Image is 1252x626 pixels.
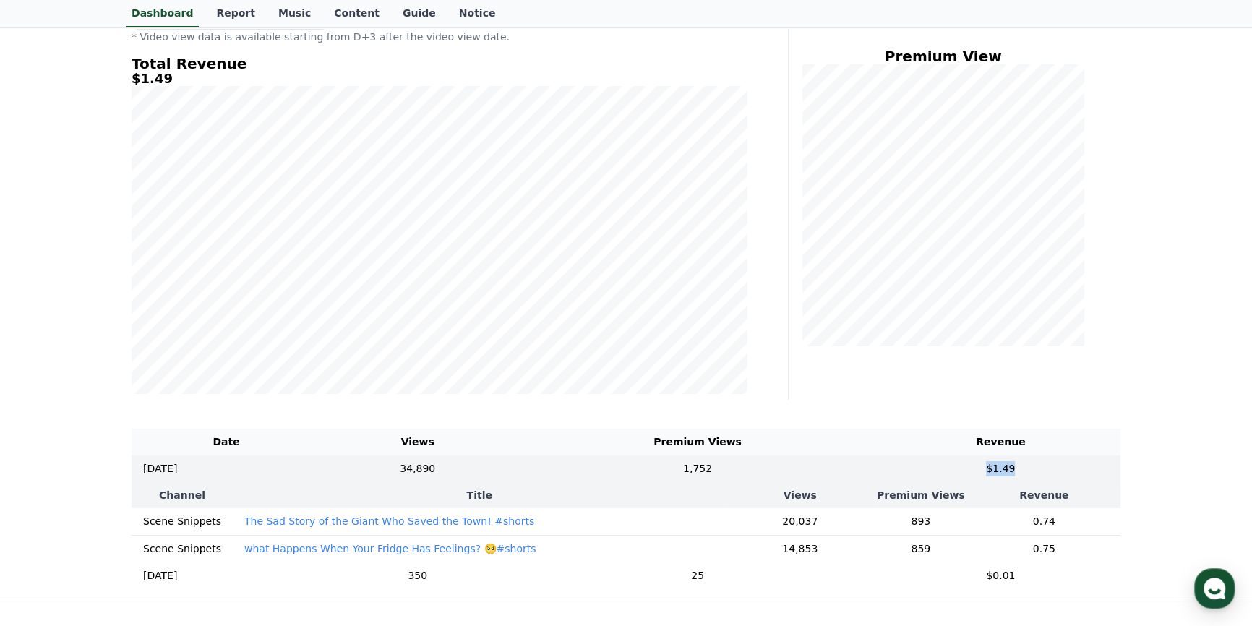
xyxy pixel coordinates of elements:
[233,482,726,508] th: Title
[132,72,747,86] h5: $1.49
[132,30,747,44] p: * Video view data is available starting from D+3 after the video view date.
[874,508,968,536] td: 893
[726,508,873,536] td: 20,037
[321,455,514,482] td: 34,890
[726,535,873,562] td: 14,853
[244,541,536,556] button: what Happens When Your Fridge Has Feelings? 🥺#shorts
[132,56,747,72] h4: Total Revenue
[186,458,278,494] a: Settings
[143,461,177,476] p: [DATE]
[968,482,1120,508] th: Revenue
[968,535,1120,562] td: 0.75
[514,455,880,482] td: 1,752
[132,535,233,562] td: Scene Snippets
[874,535,968,562] td: 859
[968,508,1120,536] td: 0.74
[800,48,1086,64] h4: Premium View
[321,562,514,589] td: 350
[244,514,534,528] button: The Sad Story of the Giant Who Saved the Town! #shorts
[881,455,1120,482] td: $1.49
[874,482,968,508] th: Premium Views
[881,429,1120,455] th: Revenue
[132,429,321,455] th: Date
[321,429,514,455] th: Views
[514,429,880,455] th: Premium Views
[132,482,233,508] th: Channel
[4,458,95,494] a: Home
[881,562,1120,589] td: $0.01
[120,481,163,492] span: Messages
[95,458,186,494] a: Messages
[37,480,62,492] span: Home
[726,482,873,508] th: Views
[514,562,880,589] td: 25
[143,568,177,583] p: [DATE]
[214,480,249,492] span: Settings
[132,508,233,536] td: Scene Snippets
